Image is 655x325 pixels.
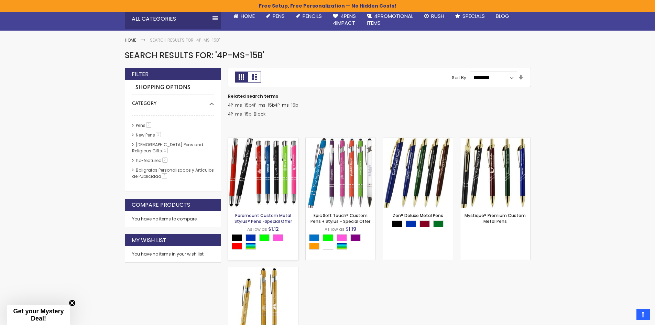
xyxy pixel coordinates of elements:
[228,102,298,108] a: 4P-ms-15b4P-ms-15b4P-ms-15b
[228,267,298,273] a: Custom Soft Touch Gold Pen with Top Stylus
[228,9,260,24] a: Home
[69,300,76,306] button: Close teaser
[460,138,530,208] img: Mystique Premium Custom Metal Pens
[232,234,242,241] div: Black
[460,138,530,143] a: Mystique Premium Custom Metal Pens
[327,9,361,31] a: 4Pens4impact
[234,213,292,224] a: Paramount Custom Metal Stylus® Pens -Special Offer
[367,12,413,26] span: 4PROMOTIONAL ITEMS
[132,71,149,78] strong: Filter
[333,12,356,26] span: 4Pens 4impact
[346,226,356,232] span: $1.19
[232,234,298,251] div: Select A Color
[393,213,443,218] a: Zen® Deluxe Metal Pens
[232,243,242,250] div: Red
[134,132,163,138] a: New Pens1
[132,167,214,179] a: Boligrafos Personalizados y Artículos de Publicidad2
[7,305,70,325] div: Get your Mystery Deal!Close teaser
[337,234,347,241] div: Pink
[13,308,64,322] span: Get your Mystery Deal!
[228,94,531,99] dt: Related search terms
[306,138,375,208] img: Epic Soft Touch® Custom Pens + Stylus - Special Offer
[419,220,430,227] div: Burgundy
[490,9,515,24] a: Blog
[450,9,490,24] a: Specials
[273,12,285,20] span: Pens
[132,142,203,154] a: [DEMOGRAPHIC_DATA] Pens and Religious Gifts1
[406,220,416,227] div: Blue
[162,158,167,163] span: 2
[228,138,298,143] a: Paramount Custom Metal Stylus® Pens -Special Offer
[303,12,322,20] span: Pencils
[132,251,214,257] div: You have no items in your wish list.
[132,80,214,95] strong: Shopping Options
[309,234,319,241] div: Blue Light
[245,234,256,241] div: Blue
[150,37,220,43] strong: Search results for: '4P-ms-15b'
[125,211,221,227] div: You have no items to compare.
[383,138,453,208] img: Zen® Deluxe Metal Pens
[162,173,167,178] span: 2
[132,201,190,209] strong: Compare Products
[337,243,347,250] div: Assorted
[462,12,485,20] span: Specials
[228,138,298,208] img: Paramount Custom Metal Stylus® Pens -Special Offer
[134,122,154,128] a: Pens2
[310,213,370,224] a: Epic Soft Touch® Custom Pens + Stylus - Special Offer
[306,138,375,143] a: Epic Soft Touch® Custom Pens + Stylus - Special Offer
[452,74,466,80] label: Sort By
[433,220,444,227] div: Green
[431,12,444,20] span: Rush
[383,138,453,143] a: Zen® Deluxe Metal Pens
[132,95,214,107] div: Category
[235,72,248,83] strong: Grid
[134,158,170,163] a: hp-featured2
[323,234,333,241] div: Lime Green
[465,213,526,224] a: Mystique® Premium Custom Metal Pens
[125,37,136,43] a: Home
[309,234,375,251] div: Select A Color
[260,9,290,24] a: Pens
[350,234,361,241] div: Purple
[146,122,151,128] span: 2
[309,243,319,250] div: Orange
[636,309,650,320] a: Top
[419,9,450,24] a: Rush
[273,234,283,241] div: Pink
[361,9,419,31] a: 4PROMOTIONALITEMS
[125,50,264,61] span: Search results for: '4P-ms-15b'
[163,148,168,153] span: 1
[325,226,345,232] span: As low as
[259,234,270,241] div: Lime Green
[228,111,265,117] a: 4P-ms-15b-Black
[323,243,333,250] div: White
[132,237,166,244] strong: My Wish List
[241,12,255,20] span: Home
[496,12,509,20] span: Blog
[245,243,256,250] div: Assorted
[268,226,279,232] span: $1.12
[290,9,327,24] a: Pencils
[125,9,221,29] div: All Categories
[247,226,267,232] span: As low as
[392,220,402,227] div: Black
[156,132,161,137] span: 1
